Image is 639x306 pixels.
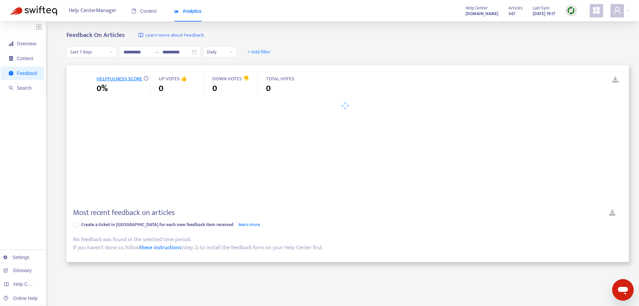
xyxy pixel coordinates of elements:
span: Content [131,8,157,14]
span: Help Center Manager [69,4,116,17]
span: Articles [509,4,523,12]
span: area-chart [174,9,179,13]
span: book [131,9,136,13]
img: Swifteq [10,6,57,15]
span: Analytics [174,8,202,14]
strong: 547 [509,10,515,17]
span: Help Center [466,4,488,12]
span: appstore [592,6,600,14]
img: sync.dc5367851b00ba804db3.png [567,6,575,15]
span: Last Sync [533,4,550,12]
a: [DOMAIN_NAME] [466,10,498,17]
iframe: Button to launch messaging window [612,279,634,301]
span: user [613,6,621,14]
strong: [DATE] 19:17 [533,10,555,17]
